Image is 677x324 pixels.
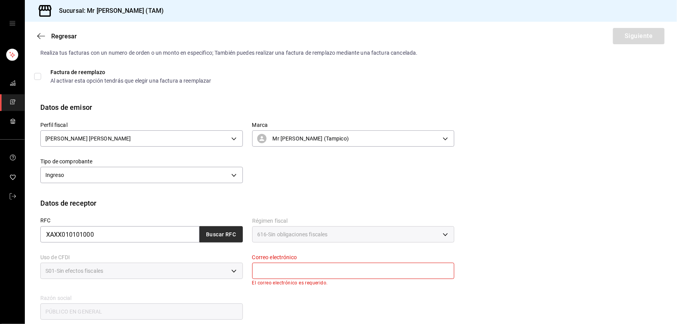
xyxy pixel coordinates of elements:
[40,123,243,128] label: Perfil fiscal
[252,255,455,260] label: Correo electrónico
[50,69,211,75] div: Factura de reemplazo
[45,267,103,275] span: S01 - Sin efectos fiscales
[40,102,92,113] div: Datos de emisor
[252,218,455,224] label: Régimen fiscal
[273,135,349,142] span: Mr [PERSON_NAME] (Tampico)
[40,255,243,260] label: Uso de CFDI
[9,20,16,26] button: open drawer
[45,171,64,179] span: Ingreso
[40,49,661,57] div: Realiza tus facturas con un numero de orden o un monto en especifico; También puedes realizar una...
[40,296,243,301] label: Razón social
[37,33,77,40] button: Regresar
[252,123,455,128] label: Marca
[40,130,243,147] div: [PERSON_NAME] [PERSON_NAME]
[252,280,455,286] p: El correo electrónico es requerido.
[50,78,211,83] div: Al activar esta opción tendrás que elegir una factura a reemplazar
[40,198,96,208] div: Datos de receptor
[51,33,77,40] span: Regresar
[40,159,243,165] label: Tipo de comprobante
[199,226,243,243] button: Buscar RFC
[257,230,328,238] span: 616 - Sin obligaciones fiscales
[40,218,243,223] label: RFC
[53,6,164,16] h3: Sucursal: Mr [PERSON_NAME] (TAM)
